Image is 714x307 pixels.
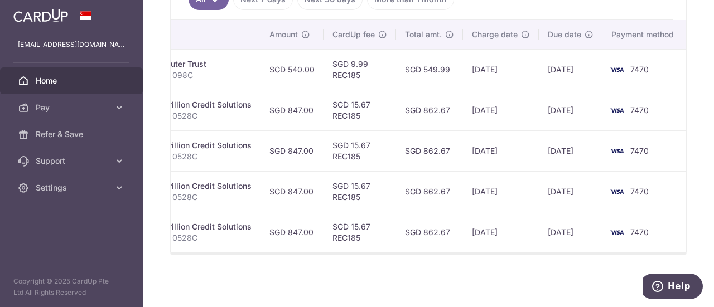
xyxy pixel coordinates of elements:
span: CardUp fee [332,29,375,40]
td: [DATE] [539,130,602,171]
td: SGD 15.67 REC185 [324,171,396,212]
span: 7470 [630,146,649,155]
th: Payment details [97,20,260,49]
td: SGD 862.67 [396,130,463,171]
td: [DATE] [539,171,602,212]
p: [PERSON_NAME] 0528C [106,151,252,162]
div: Miscellaneous. Trillion Credit Solutions [106,99,252,110]
p: [PERSON_NAME] 098C [106,70,252,81]
td: SGD 549.99 [396,49,463,90]
span: 7470 [630,105,649,115]
td: SGD 862.67 [396,212,463,252]
td: SGD 862.67 [396,171,463,212]
td: [DATE] [539,212,602,252]
td: [DATE] [463,90,539,130]
p: [PERSON_NAME] 0528C [106,232,252,243]
div: Miscellaneous. Trillion Credit Solutions [106,140,252,151]
p: [EMAIL_ADDRESS][DOMAIN_NAME] [18,39,125,50]
td: SGD 15.67 REC185 [324,90,396,130]
td: [DATE] [539,49,602,90]
span: 7470 [630,65,649,74]
span: Pay [36,102,109,113]
span: Refer & Save [36,129,109,140]
p: [PERSON_NAME] 0528C [106,110,252,121]
div: Miscellaneous. Trillion Credit Solutions [106,181,252,192]
td: [DATE] [463,171,539,212]
span: 7470 [630,227,649,237]
span: Amount [269,29,298,40]
img: CardUp [13,9,68,22]
td: SGD 847.00 [260,90,324,130]
img: Bank Card [606,185,628,198]
span: Support [36,155,109,167]
span: Due date [548,29,581,40]
iframe: Opens a widget where you can find more information [643,274,703,301]
span: Home [36,75,109,86]
td: SGD 862.67 [396,90,463,130]
td: SGD 15.67 REC185 [324,130,396,171]
td: SGD 847.00 [260,130,324,171]
img: Bank Card [606,104,628,117]
td: SGD 847.00 [260,212,324,252]
td: [DATE] [463,49,539,90]
div: Miscellaneous. Outer Trust [106,59,252,70]
span: 7470 [630,187,649,196]
img: Bank Card [606,226,628,239]
td: SGD 847.00 [260,171,324,212]
td: SGD 9.99 REC185 [324,49,396,90]
p: [PERSON_NAME] 0528C [106,192,252,203]
img: Bank Card [606,63,628,76]
td: [DATE] [463,212,539,252]
span: Charge date [472,29,518,40]
td: [DATE] [463,130,539,171]
span: Total amt. [405,29,442,40]
span: Settings [36,182,109,193]
td: SGD 540.00 [260,49,324,90]
td: [DATE] [539,90,602,130]
div: Miscellaneous. Trillion Credit Solutions [106,221,252,232]
td: SGD 15.67 REC185 [324,212,396,252]
th: Payment method [602,20,687,49]
img: Bank Card [606,144,628,158]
